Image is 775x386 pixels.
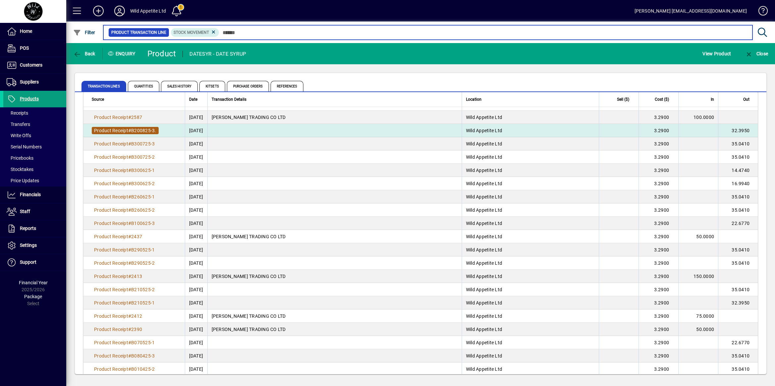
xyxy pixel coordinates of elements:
[128,260,131,266] span: #
[128,115,131,120] span: #
[466,247,502,252] span: Wild Appetite Ltd
[81,81,126,91] span: Transaction Lines
[732,128,749,133] span: 32.3950
[92,365,157,373] a: Product Receipt#B010425-2
[466,287,502,292] span: Wild Appetite Ltd
[3,57,66,74] a: Customers
[7,110,28,116] span: Receipts
[20,226,36,231] span: Reports
[131,353,155,358] span: B080425-3
[753,1,767,23] a: Knowledge Base
[94,128,128,133] span: Product Receipt
[20,79,39,84] span: Suppliers
[130,6,166,16] div: Wild Appetite Ltd
[185,256,207,270] td: [DATE]
[94,234,128,239] span: Product Receipt
[94,194,128,199] span: Product Receipt
[20,259,36,265] span: Support
[94,327,128,332] span: Product Receipt
[111,29,166,36] span: Product Transaction Line
[94,260,128,266] span: Product Receipt
[738,48,775,60] app-page-header-button: Close enquiry
[131,221,155,226] span: B100625-3
[185,190,207,203] td: [DATE]
[20,45,29,51] span: POS
[185,150,207,164] td: [DATE]
[185,230,207,243] td: [DATE]
[92,339,157,346] a: Product Receipt#B070525-1
[732,194,749,199] span: 35.0410
[185,309,207,323] td: [DATE]
[639,243,678,256] td: 3.2900
[745,51,768,56] span: Close
[3,130,66,141] a: Write Offs
[639,124,678,137] td: 3.2900
[185,124,207,137] td: [DATE]
[732,287,749,292] span: 35.0410
[466,353,502,358] span: Wild Appetite Ltd
[92,140,157,147] a: Product Receipt#B300725-3
[94,154,128,160] span: Product Receipt
[643,96,675,103] div: Cost ($)
[639,137,678,150] td: 3.2900
[131,234,142,239] span: 2437
[92,299,157,306] a: Product Receipt#B210525-1
[20,209,30,214] span: Staff
[174,30,209,35] span: Stock movement
[185,270,207,283] td: [DATE]
[92,167,157,174] a: Product Receipt#B300625-1
[466,194,502,199] span: Wild Appetite Ltd
[732,353,749,358] span: 35.0410
[199,81,225,91] span: Kitsets
[128,366,131,372] span: #
[3,203,66,220] a: Staff
[732,366,749,372] span: 35.0410
[732,207,749,213] span: 35.0410
[696,327,714,332] span: 50.0000
[131,287,155,292] span: B210525-2
[732,154,749,160] span: 35.0410
[131,260,155,266] span: B290525-2
[639,349,678,362] td: 3.2900
[3,220,66,237] a: Reports
[732,221,749,226] span: 22.6770
[639,362,678,376] td: 3.2900
[94,168,128,173] span: Product Receipt
[732,181,749,186] span: 16.9940
[466,115,502,120] span: Wild Appetite Ltd
[3,164,66,175] a: Stocktakes
[639,256,678,270] td: 3.2900
[185,283,207,296] td: [DATE]
[20,192,41,197] span: Financials
[88,5,109,17] button: Add
[185,111,207,124] td: [DATE]
[94,300,128,305] span: Product Receipt
[711,96,714,103] span: In
[639,177,678,190] td: 3.2900
[147,48,176,59] div: Product
[24,294,42,299] span: Package
[128,168,131,173] span: #
[72,27,97,38] button: Filter
[94,366,128,372] span: Product Receipt
[20,96,39,101] span: Products
[94,287,128,292] span: Product Receipt
[92,246,157,253] a: Product Receipt#B290525-1
[92,127,159,134] a: Product Receipt#B200825-3.
[94,247,128,252] span: Product Receipt
[128,313,131,319] span: #
[128,207,131,213] span: #
[185,164,207,177] td: [DATE]
[466,260,502,266] span: Wild Appetite Ltd
[128,194,131,199] span: #
[131,181,155,186] span: B300625-2
[92,259,157,267] a: Product Receipt#B290525-2
[185,336,207,349] td: [DATE]
[639,150,678,164] td: 3.2900
[617,96,629,103] span: Sell ($)
[227,81,269,91] span: Purchase Orders
[694,115,714,120] span: 100.0000
[72,48,97,60] button: Back
[3,152,66,164] a: Pricebooks
[639,230,678,243] td: 3.2900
